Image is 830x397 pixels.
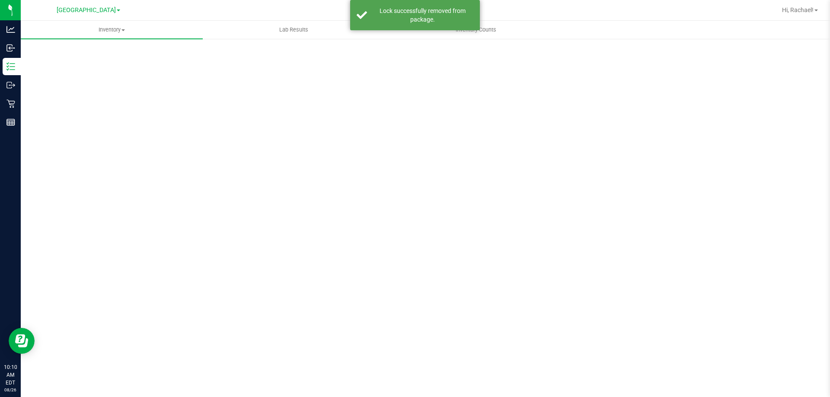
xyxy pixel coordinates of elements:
a: Inventory [21,21,203,39]
p: 10:10 AM EDT [4,363,17,387]
inline-svg: Reports [6,118,15,127]
inline-svg: Inbound [6,44,15,52]
span: [GEOGRAPHIC_DATA] [57,6,116,14]
inline-svg: Retail [6,99,15,108]
span: Hi, Rachael! [782,6,814,13]
inline-svg: Analytics [6,25,15,34]
span: Inventory [21,26,203,34]
div: Lock successfully removed from package. [372,6,473,24]
a: Lab Results [203,21,385,39]
iframe: Resource center [9,328,35,354]
inline-svg: Outbound [6,81,15,89]
span: Lab Results [268,26,320,34]
p: 08/26 [4,387,17,393]
inline-svg: Inventory [6,62,15,71]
